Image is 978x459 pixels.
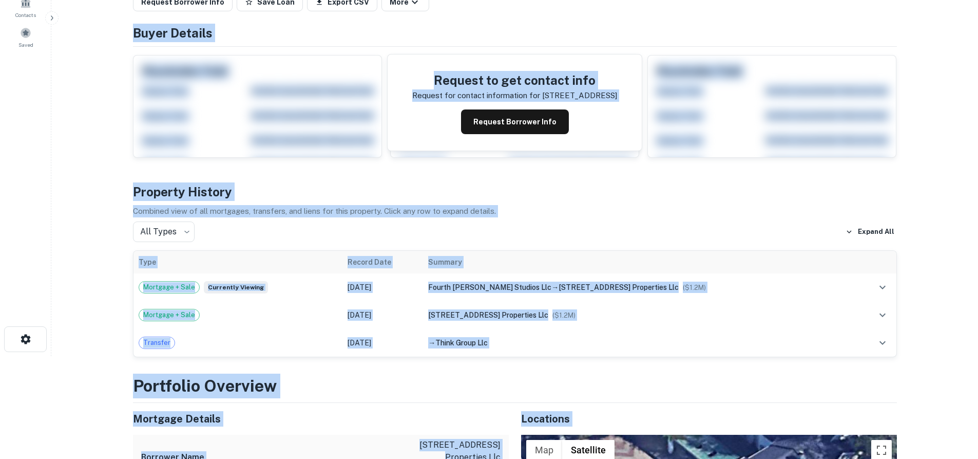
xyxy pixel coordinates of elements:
button: expand row [874,279,891,296]
div: → [428,282,849,293]
h5: Mortgage Details [133,411,509,427]
a: Saved [3,23,48,51]
h4: Request to get contact info [412,71,617,89]
span: Contacts [15,11,36,19]
span: Currently viewing [204,281,268,293]
span: Mortgage + Sale [139,282,199,292]
iframe: Chat Widget [927,377,978,426]
p: Combined view of all mortgages, transfers, and liens for this property. Click any row to expand d... [133,205,897,217]
div: → [428,337,849,348]
span: Transfer [139,338,175,348]
span: Saved [18,41,33,49]
td: [DATE] [342,273,423,301]
div: All Types [133,222,195,242]
span: [STREET_ADDRESS] properties llc [559,283,679,291]
p: [STREET_ADDRESS] [542,89,617,102]
h4: Property History [133,182,897,201]
th: Type [133,251,342,273]
button: Expand All [843,224,897,240]
td: [DATE] [342,301,423,329]
button: Request Borrower Info [461,109,569,134]
span: think group llc [435,339,488,347]
span: [STREET_ADDRESS] properties llc [428,311,548,319]
span: fourth [PERSON_NAME] studios llc [428,283,551,291]
td: [DATE] [342,329,423,357]
h5: Locations [521,411,897,427]
span: Mortgage + Sale [139,310,199,320]
span: ($ 1.2M ) [683,284,706,291]
h4: Buyer Details [133,24,897,42]
span: ($ 1.2M ) [552,311,576,319]
button: expand row [874,334,891,352]
th: Summary [423,251,854,273]
th: Record Date [342,251,423,273]
button: expand row [874,306,891,324]
h3: Portfolio Overview [133,374,897,398]
p: Request for contact information for [412,89,540,102]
